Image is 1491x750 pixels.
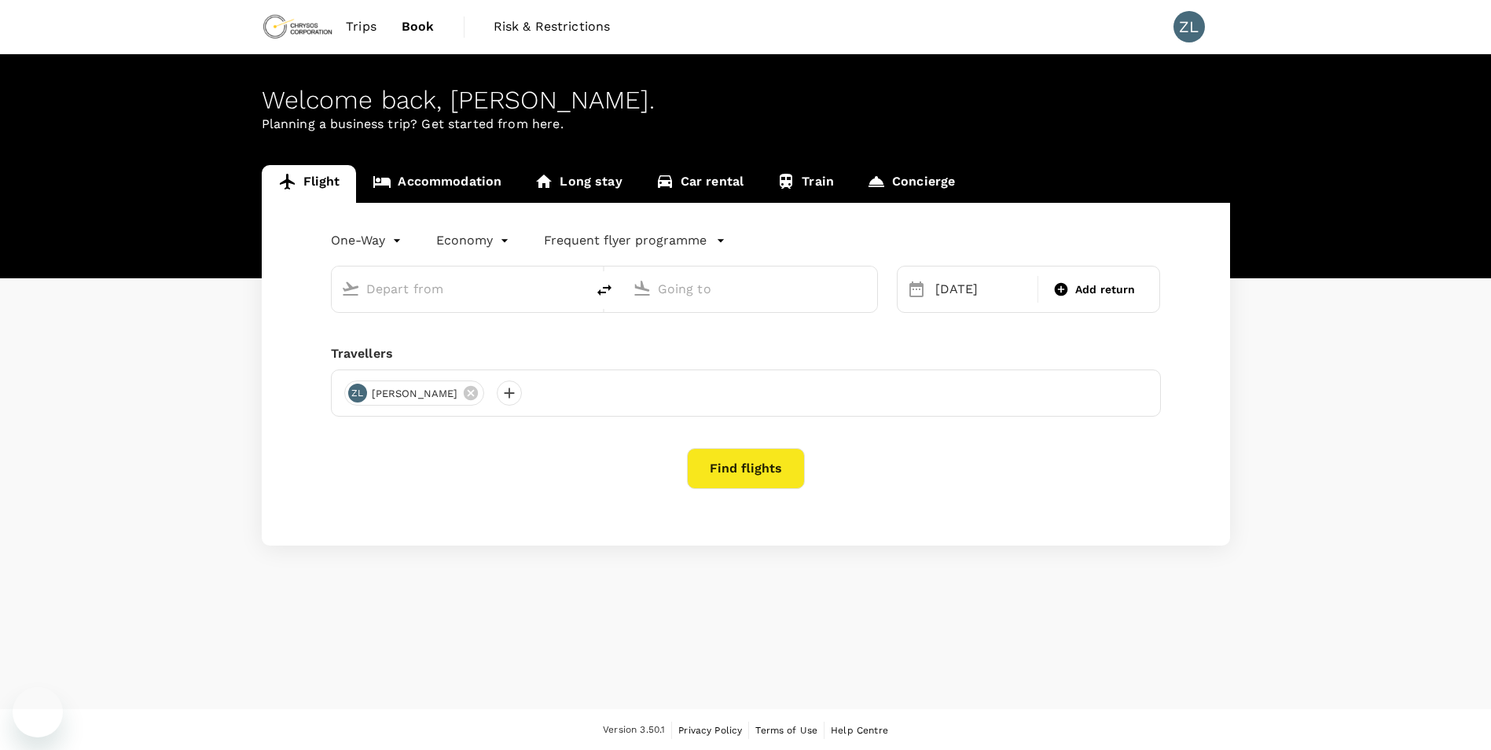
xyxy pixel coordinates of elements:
span: Trips [346,17,376,36]
span: Add return [1075,281,1136,298]
a: Help Centre [831,722,888,739]
span: Terms of Use [755,725,817,736]
span: [PERSON_NAME] [362,386,468,402]
span: Version 3.50.1 [603,722,665,738]
button: Frequent flyer programme [544,231,725,250]
input: Going to [658,277,844,301]
div: Travellers [331,344,1161,363]
a: Flight [262,165,357,203]
a: Car rental [639,165,761,203]
span: Risk & Restrictions [494,17,611,36]
a: Long stay [518,165,638,203]
input: Depart from [366,277,553,301]
a: Privacy Policy [678,722,742,739]
img: Chrysos Corporation [262,9,334,44]
p: Planning a business trip? Get started from here. [262,115,1230,134]
div: ZL [1173,11,1205,42]
span: Privacy Policy [678,725,742,736]
p: Frequent flyer programme [544,231,707,250]
iframe: Button to launch messaging window [13,687,63,737]
button: Open [575,287,578,290]
a: Train [760,165,850,203]
span: Help Centre [831,725,888,736]
a: Terms of Use [755,722,817,739]
a: Concierge [850,165,971,203]
div: Economy [436,228,512,253]
div: Welcome back , [PERSON_NAME] . [262,86,1230,115]
a: Accommodation [356,165,518,203]
div: One-Way [331,228,405,253]
button: Open [866,287,869,290]
div: ZL [348,384,367,403]
button: delete [586,271,623,309]
span: Book [402,17,435,36]
button: Find flights [687,448,805,489]
div: [DATE] [929,274,1034,305]
div: ZL[PERSON_NAME] [344,381,485,406]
